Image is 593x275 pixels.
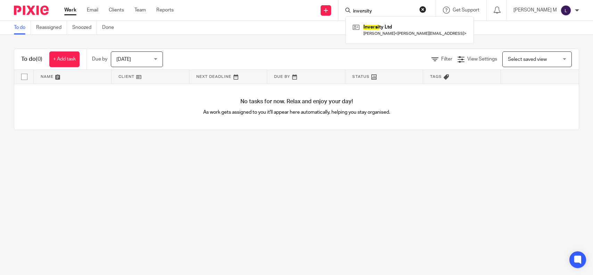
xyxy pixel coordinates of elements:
[441,57,452,62] span: Filter
[419,6,426,13] button: Clear
[21,56,42,63] h1: To do
[36,21,67,34] a: Reassigned
[156,7,174,14] a: Reports
[92,56,107,63] p: Due by
[134,7,146,14] a: Team
[467,57,497,62] span: View Settings
[508,57,547,62] span: Select saved view
[14,6,49,15] img: Pixie
[14,98,579,105] h4: No tasks for now. Relax and enjoy your day!
[352,8,415,15] input: Search
[14,21,31,34] a: To do
[109,7,124,14] a: Clients
[116,57,131,62] span: [DATE]
[513,7,557,14] p: [PERSON_NAME] M
[102,21,119,34] a: Done
[430,75,442,79] span: Tags
[87,7,98,14] a: Email
[72,21,97,34] a: Snoozed
[64,7,76,14] a: Work
[560,5,571,16] img: svg%3E
[453,8,479,13] span: Get Support
[49,51,80,67] a: + Add task
[36,56,42,62] span: (0)
[155,109,438,116] p: As work gets assigned to you it'll appear here automatically, helping you stay organised.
